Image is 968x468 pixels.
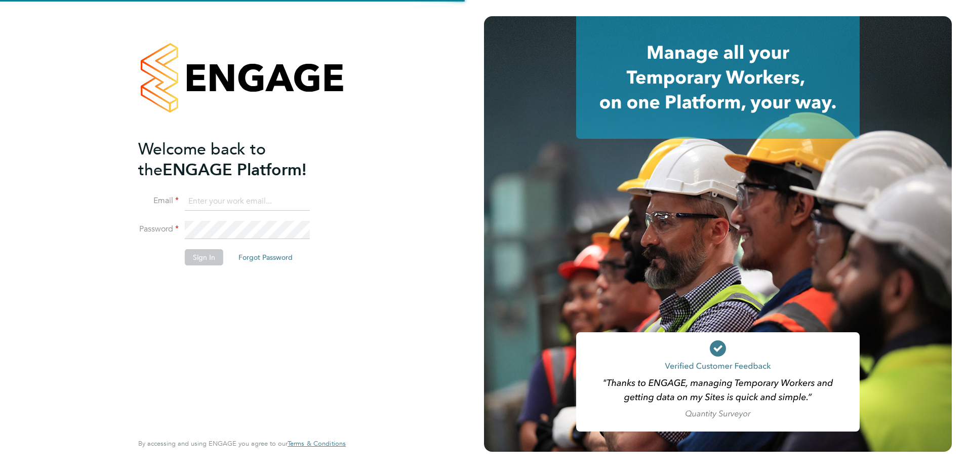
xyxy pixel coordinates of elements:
[185,249,223,265] button: Sign In
[230,249,301,265] button: Forgot Password
[185,192,310,211] input: Enter your work email...
[138,139,336,180] h2: ENGAGE Platform!
[138,196,179,206] label: Email
[288,440,346,448] a: Terms & Conditions
[138,439,346,448] span: By accessing and using ENGAGE you agree to our
[138,224,179,235] label: Password
[138,139,266,180] span: Welcome back to the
